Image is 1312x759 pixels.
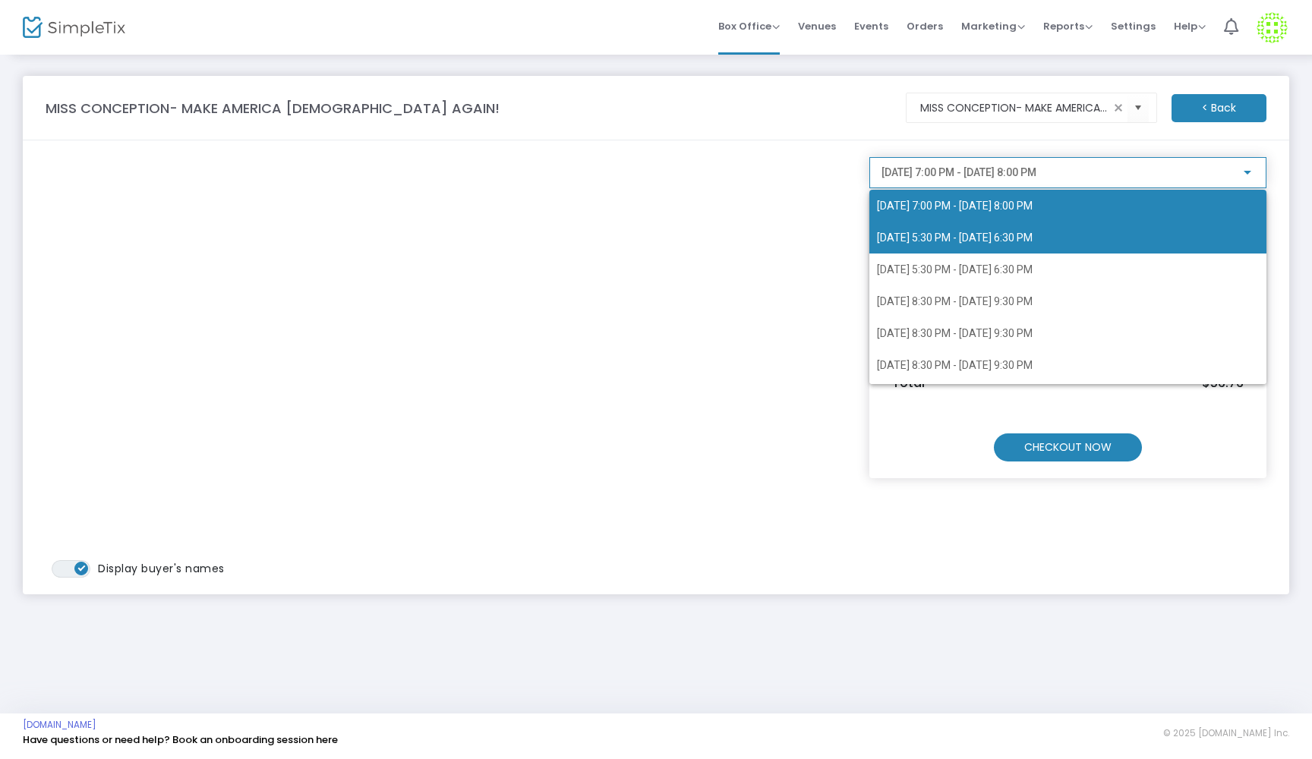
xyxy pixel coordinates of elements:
[877,295,1033,307] span: [DATE] 8:30 PM - [DATE] 9:30 PM
[877,231,1033,244] span: [DATE] 5:30 PM - [DATE] 6:30 PM
[877,200,1033,212] span: [DATE] 7:00 PM - [DATE] 8:00 PM
[877,263,1033,276] span: [DATE] 5:30 PM - [DATE] 6:30 PM
[877,359,1033,371] span: [DATE] 8:30 PM - [DATE] 9:30 PM
[877,327,1033,339] span: [DATE] 8:30 PM - [DATE] 9:30 PM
